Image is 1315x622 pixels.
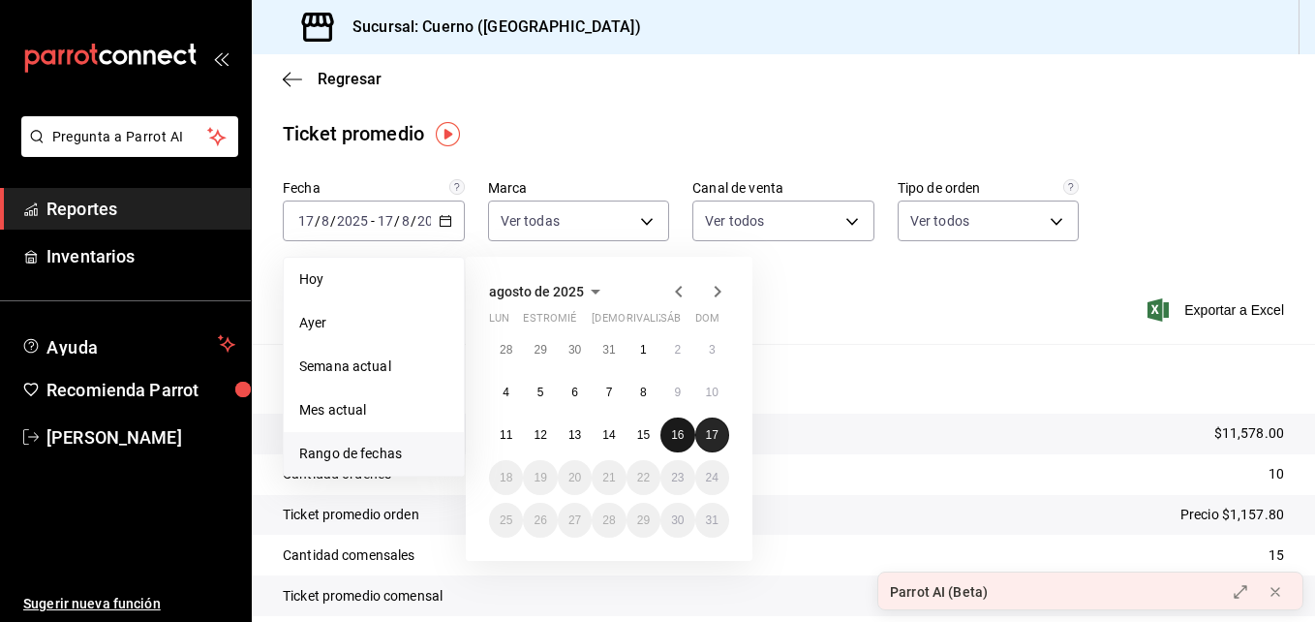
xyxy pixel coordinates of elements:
button: 26 de agosto de 2025 [523,503,557,538]
h3: Sucursal: Cuerno ([GEOGRAPHIC_DATA]) [337,16,641,39]
input: -- [401,213,411,229]
abbr: 8 de agosto de 2025 [640,386,647,399]
button: Pregunta a Parrot AI [21,116,238,157]
button: 7 de agosto de 2025 [592,375,626,410]
button: agosto de 2025 [489,280,607,303]
abbr: 31 de julio de 2025 [602,343,615,357]
abbr: 16 de agosto de 2025 [671,428,684,442]
button: 9 de agosto de 2025 [660,375,694,410]
abbr: 17 de agosto de 2025 [706,428,719,442]
p: Precio $1,157.80 [1180,505,1284,525]
button: 29 de julio de 2025 [523,332,557,367]
abbr: 21 de agosto de 2025 [602,471,615,484]
input: -- [377,213,394,229]
abbr: 1 de agosto de 2025 [640,343,647,357]
abbr: 19 de agosto de 2025 [534,471,546,484]
abbr: viernes [627,312,680,332]
abbr: sábado [660,312,681,332]
img: Marcador de información sobre herramientas [436,122,460,146]
abbr: 15 de agosto de 2025 [637,428,650,442]
abbr: 25 de agosto de 2025 [500,513,512,527]
font: Recomienda Parrot [46,380,199,400]
button: Exportar a Excel [1151,298,1284,322]
span: agosto de 2025 [489,284,584,299]
span: Pregunta a Parrot AI [52,127,208,147]
abbr: 3 de agosto de 2025 [709,343,716,357]
abbr: 23 de agosto de 2025 [671,471,684,484]
span: Rango de fechas [299,444,448,464]
p: 10 [1269,464,1284,484]
abbr: 30 de agosto de 2025 [671,513,684,527]
p: $11,578.00 [1214,423,1284,444]
button: 21 de agosto de 2025 [592,460,626,495]
button: open_drawer_menu [213,50,229,66]
label: Tipo de orden [898,181,1080,195]
button: 8 de agosto de 2025 [627,375,660,410]
label: Marca [488,181,670,195]
span: Mes actual [299,400,448,420]
abbr: 4 de agosto de 2025 [503,386,509,399]
button: 14 de agosto de 2025 [592,418,626,452]
svg: Todas las órdenes contabilizan 1 comensal a excepción de órdenes de mesa con comensales obligator... [1063,179,1079,195]
button: 20 de agosto de 2025 [558,460,592,495]
abbr: jueves [592,312,706,332]
button: 27 de agosto de 2025 [558,503,592,538]
label: Canal de venta [692,181,874,195]
input: ---- [336,213,369,229]
span: Ver todos [705,211,764,231]
button: 28 de julio de 2025 [489,332,523,367]
abbr: domingo [695,312,719,332]
abbr: 2 de agosto de 2025 [674,343,681,357]
span: Ayer [299,313,448,333]
button: 28 de agosto de 2025 [592,503,626,538]
font: Reportes [46,199,117,219]
span: Semana actual [299,357,448,377]
button: 5 de agosto de 2025 [523,375,557,410]
p: 15 [1269,545,1284,566]
div: Parrot AI (Beta) [890,582,988,603]
button: 19 de agosto de 2025 [523,460,557,495]
p: Ticket promedio comensal [283,586,443,606]
button: 13 de agosto de 2025 [558,418,592,452]
abbr: 7 de agosto de 2025 [606,386,613,399]
p: Ticket promedio orden [283,505,419,525]
abbr: 12 de agosto de 2025 [534,428,546,442]
input: -- [321,213,330,229]
button: 30 de agosto de 2025 [660,503,694,538]
abbr: 14 de agosto de 2025 [602,428,615,442]
span: / [315,213,321,229]
abbr: 22 de agosto de 2025 [637,471,650,484]
abbr: 28 de agosto de 2025 [602,513,615,527]
a: Pregunta a Parrot AI [14,140,238,161]
button: 30 de julio de 2025 [558,332,592,367]
input: ---- [416,213,449,229]
button: 6 de agosto de 2025 [558,375,592,410]
span: Ayuda [46,332,210,356]
abbr: 13 de agosto de 2025 [568,428,581,442]
button: 16 de agosto de 2025 [660,418,694,452]
button: 29 de agosto de 2025 [627,503,660,538]
abbr: 6 de agosto de 2025 [571,386,578,399]
abbr: 24 de agosto de 2025 [706,471,719,484]
button: 12 de agosto de 2025 [523,418,557,452]
abbr: miércoles [558,312,576,332]
button: 2 de agosto de 2025 [660,332,694,367]
button: 22 de agosto de 2025 [627,460,660,495]
button: 1 de agosto de 2025 [627,332,660,367]
label: Fecha [283,181,465,195]
abbr: 26 de agosto de 2025 [534,513,546,527]
span: / [330,213,336,229]
abbr: 18 de agosto de 2025 [500,471,512,484]
span: - [371,213,375,229]
font: Inventarios [46,246,135,266]
button: 11 de agosto de 2025 [489,418,523,452]
button: 31 de agosto de 2025 [695,503,729,538]
button: 17 de agosto de 2025 [695,418,729,452]
div: Ticket promedio [283,119,424,148]
font: [PERSON_NAME] [46,427,182,448]
abbr: 29 de agosto de 2025 [637,513,650,527]
input: -- [297,213,315,229]
font: Sugerir nueva función [23,596,161,611]
abbr: 27 de agosto de 2025 [568,513,581,527]
abbr: martes [523,312,584,332]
